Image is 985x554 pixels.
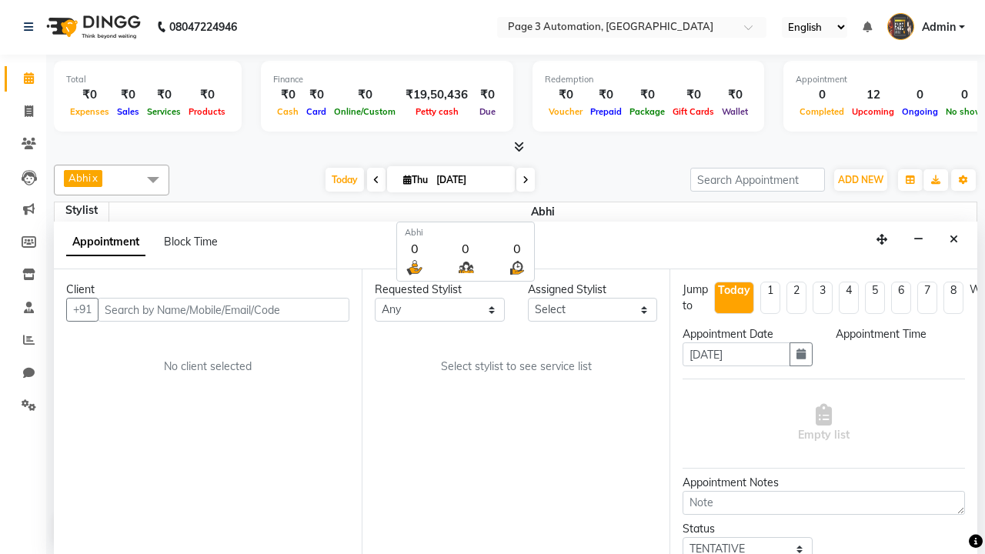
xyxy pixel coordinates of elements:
a: x [91,172,98,184]
li: 7 [917,282,937,314]
li: 5 [865,282,885,314]
div: 12 [848,86,898,104]
div: Jump to [683,282,708,314]
span: ADD NEW [838,174,883,185]
div: ₹0 [66,86,113,104]
span: Ongoing [898,106,942,117]
li: 2 [786,282,806,314]
div: 0 [898,86,942,104]
b: 08047224946 [169,5,237,48]
div: ₹0 [669,86,718,104]
span: Block Time [164,235,218,249]
span: Admin [922,19,956,35]
div: Finance [273,73,501,86]
li: 3 [813,282,833,314]
span: Card [302,106,330,117]
li: 4 [839,282,859,314]
button: +91 [66,298,98,322]
img: queue.png [456,258,476,277]
div: Appointment Notes [683,475,965,491]
span: Empty list [798,404,850,443]
span: Due [476,106,499,117]
span: Products [185,106,229,117]
div: Requested Stylist [375,282,505,298]
div: Stylist [55,202,109,219]
div: 0 [405,239,424,258]
div: ₹0 [330,86,399,104]
div: Redemption [545,73,752,86]
span: Expenses [66,106,113,117]
div: ₹0 [474,86,501,104]
div: Appointment Date [683,326,813,342]
div: Today [718,282,750,299]
div: ₹0 [185,86,229,104]
input: 2025-10-02 [432,169,509,192]
span: Voucher [545,106,586,117]
span: Upcoming [848,106,898,117]
div: ₹19,50,436 [399,86,474,104]
div: Status [683,521,813,537]
span: Online/Custom [330,106,399,117]
span: Appointment [66,229,145,256]
div: Assigned Stylist [528,282,658,298]
div: ₹0 [113,86,143,104]
span: Package [626,106,669,117]
span: Completed [796,106,848,117]
div: ₹0 [718,86,752,104]
div: Appointment Time [836,326,966,342]
img: logo [39,5,145,48]
span: Wallet [718,106,752,117]
div: 0 [507,239,526,258]
li: 6 [891,282,911,314]
span: Select stylist to see service list [441,359,592,375]
span: Gift Cards [669,106,718,117]
div: Client [66,282,349,298]
div: ₹0 [545,86,586,104]
span: Prepaid [586,106,626,117]
img: wait_time.png [507,258,526,277]
span: Thu [399,174,432,185]
button: Close [943,228,965,252]
input: yyyy-mm-dd [683,342,790,366]
li: 1 [760,282,780,314]
span: Cash [273,106,302,117]
div: ₹0 [143,86,185,104]
div: 0 [796,86,848,104]
button: ADD NEW [834,169,887,191]
input: Search Appointment [690,168,825,192]
div: No client selected [103,359,312,375]
span: Petty cash [412,106,462,117]
div: Total [66,73,229,86]
div: ₹0 [626,86,669,104]
div: Abhi [405,226,526,239]
span: Sales [113,106,143,117]
span: Services [143,106,185,117]
div: 0 [456,239,476,258]
input: Search by Name/Mobile/Email/Code [98,298,349,322]
div: ₹0 [302,86,330,104]
div: ₹0 [586,86,626,104]
img: serve.png [405,258,424,277]
span: Abhi [109,202,977,222]
div: ₹0 [273,86,302,104]
img: Admin [887,13,914,40]
span: Today [326,168,364,192]
li: 8 [943,282,963,314]
span: Abhi [68,172,91,184]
